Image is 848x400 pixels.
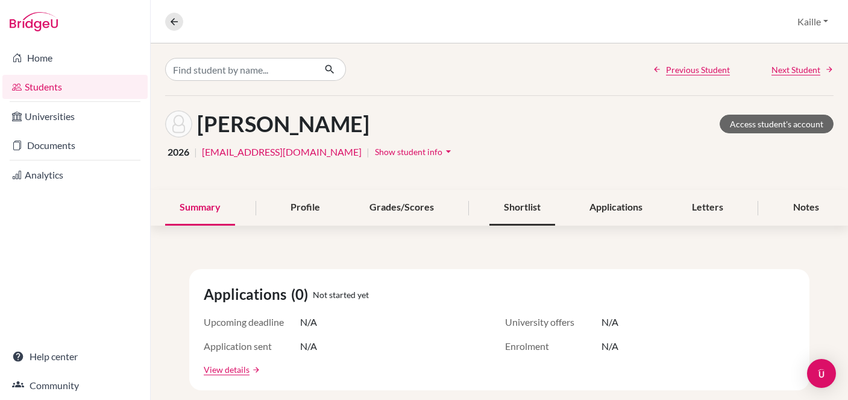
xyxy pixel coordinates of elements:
img: Jiayi Xu's avatar [165,110,192,138]
a: Previous Student [653,63,730,76]
span: N/A [300,315,317,329]
div: Summary [165,190,235,226]
a: [EMAIL_ADDRESS][DOMAIN_NAME] [202,145,362,159]
span: Enrolment [505,339,601,354]
div: Letters [677,190,738,226]
a: Access student's account [720,115,834,133]
a: Documents [2,133,148,157]
span: Not started yet [313,288,369,301]
div: Notes [779,190,834,226]
span: University offers [505,315,601,329]
a: Universities [2,104,148,129]
button: Show student infoarrow_drop_down [374,142,455,161]
span: (0) [291,284,313,305]
a: arrow_forward [250,366,260,374]
a: Students [2,75,148,99]
span: Next Student [771,63,820,76]
div: Grades/Scores [355,190,448,226]
input: Find student by name... [165,58,315,81]
span: N/A [601,339,618,354]
button: Kaille [792,10,834,33]
span: N/A [300,339,317,354]
span: | [366,145,369,159]
a: Community [2,373,148,398]
a: Help center [2,344,148,369]
a: Analytics [2,163,148,187]
div: Profile [276,190,334,226]
span: | [194,145,197,159]
span: Show student info [375,147,442,157]
i: arrow_drop_down [442,145,454,157]
a: Next Student [771,63,834,76]
span: Applications [204,284,291,305]
a: View details [204,363,250,376]
span: Previous Student [666,63,730,76]
span: Application sent [204,339,300,354]
div: Shortlist [489,190,555,226]
div: Open Intercom Messenger [807,359,836,388]
div: Applications [575,190,657,226]
span: N/A [601,315,618,329]
a: Home [2,46,148,70]
h1: [PERSON_NAME] [197,111,369,137]
img: Bridge-U [10,12,58,31]
span: 2026 [168,145,189,159]
span: Upcoming deadline [204,315,300,329]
